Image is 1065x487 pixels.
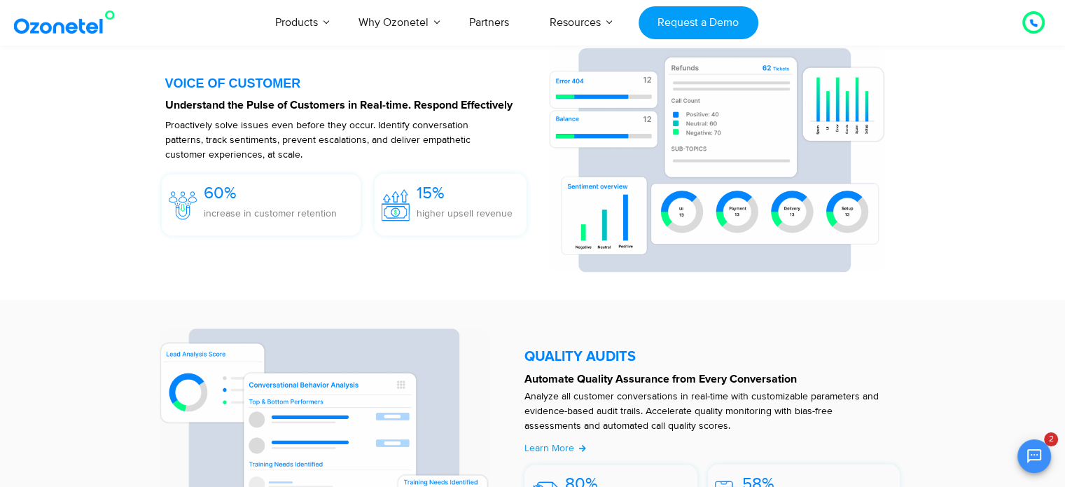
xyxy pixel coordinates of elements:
span: 2 [1044,432,1058,446]
span: Learn More [524,442,574,454]
p: higher upsell revenue [417,206,513,221]
span: 60% [204,183,237,203]
strong: Automate Quality Assurance from Every Conversation [524,373,797,385]
strong: Understand the Pulse of Customers in Real-time. Respond Effectively [165,100,513,111]
img: 15% [382,189,410,221]
a: Request a Demo [639,6,758,39]
p: increase in customer retention [204,206,337,221]
img: 60% [169,191,197,219]
div: VOICE OF CUSTOMER [165,77,534,90]
button: Open chat [1017,439,1051,473]
span: 15% [417,183,445,203]
p: Analyze all customer conversations in real-time with customizable parameters and evidence-based a... [524,389,886,433]
a: Learn More [524,441,587,455]
p: Proactively solve issues even before they occur. Identify conversation patterns, track sentiments... [165,118,499,162]
h5: QUALITY AUDITS [524,350,900,364]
